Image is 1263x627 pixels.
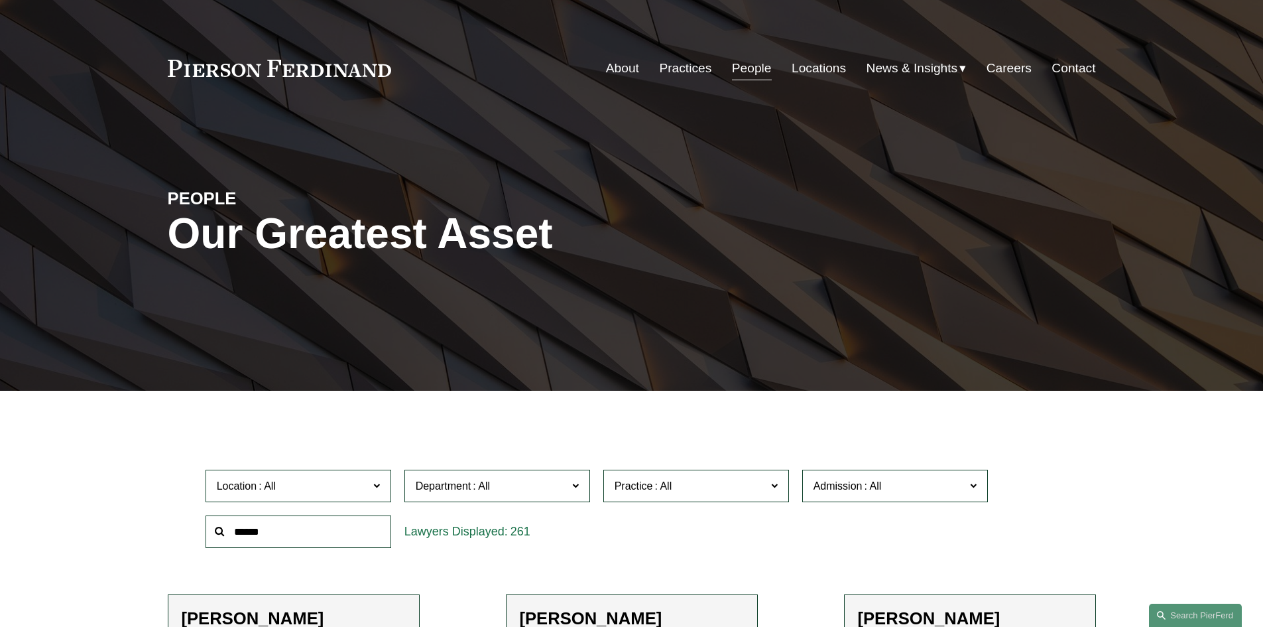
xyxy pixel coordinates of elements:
[1052,56,1095,81] a: Contact
[867,56,967,81] a: folder dropdown
[732,56,772,81] a: People
[615,480,653,492] span: Practice
[511,525,530,538] span: 261
[168,188,400,209] h4: PEOPLE
[867,57,958,80] span: News & Insights
[168,210,786,258] h1: Our Greatest Asset
[659,56,711,81] a: Practices
[987,56,1032,81] a: Careers
[606,56,639,81] a: About
[792,56,846,81] a: Locations
[1149,604,1242,627] a: Search this site
[416,480,471,492] span: Department
[217,480,257,492] span: Location
[813,480,863,492] span: Admission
